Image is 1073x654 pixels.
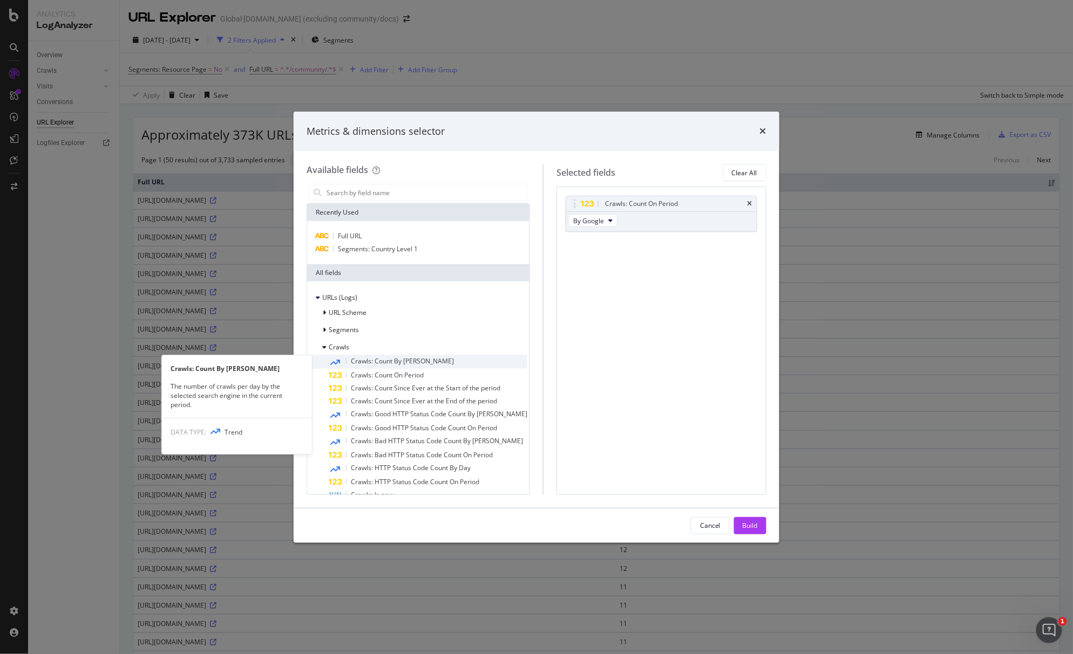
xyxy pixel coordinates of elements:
span: Crawls [329,342,349,352]
span: By Google [573,216,604,225]
div: Available fields [307,164,368,176]
div: Crawls: Count By [PERSON_NAME] [162,364,312,373]
input: Search by field name [325,184,527,201]
button: Clear All [723,164,766,181]
span: Crawls: Count By [PERSON_NAME] [351,356,454,366]
div: Crawls: Count On Period [605,198,678,209]
span: Full URL [338,231,362,240]
div: Selected fields [556,167,615,179]
span: Crawls: Bad HTTP Status Code Count By [PERSON_NAME] [351,436,523,445]
span: Crawls: Count Since Ever at the Start of the period [351,383,500,393]
button: By Google [568,214,617,227]
span: Segments [329,325,359,334]
div: All fields [307,264,529,281]
div: Cancel [700,521,721,530]
button: Cancel [691,517,730,534]
div: Clear All [732,168,757,177]
span: Crawls: Good HTTP Status Code Count By [PERSON_NAME] [351,409,527,418]
div: Metrics & dimensions selector [307,125,445,139]
div: modal [294,112,779,543]
span: Crawls: Good HTTP Status Code Count On Period [351,423,497,432]
span: Crawls: HTTP Status Code Count On Period [351,477,479,486]
span: Segments: Country Level 1 [338,244,418,253]
span: Crawls: HTTP Status Code Count By Day [351,463,471,472]
div: Crawls: Count On PeriodtimesBy Google [566,196,757,232]
div: times [760,125,766,139]
span: URLs (Logs) [322,293,357,302]
div: The number of crawls per day by the selected search engine in the current period. [162,382,312,409]
span: URL Scheme [329,308,366,317]
div: times [748,201,752,207]
button: Build [734,517,766,534]
span: Crawls: Count On Period [351,370,424,380]
iframe: Intercom live chat [1036,617,1062,643]
div: Build [743,521,758,530]
span: 1 [1058,617,1067,626]
span: Crawls: Count Since Ever at the End of the period [351,396,497,405]
div: Recently Used [307,204,529,221]
span: Crawls: Bad HTTP Status Code Count On Period [351,450,493,459]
